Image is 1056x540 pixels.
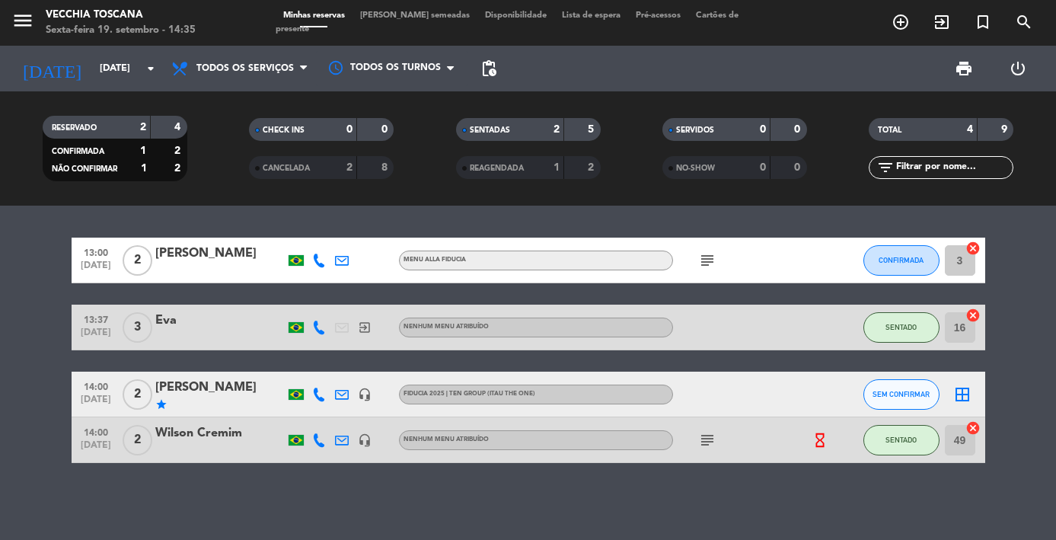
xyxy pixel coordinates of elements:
[879,256,924,264] span: CONFIRMADA
[52,124,97,132] span: RESERVADO
[480,59,498,78] span: pending_actions
[46,8,196,23] div: Vecchia Toscana
[991,46,1045,91] div: LOG OUT
[77,395,115,412] span: [DATE]
[470,126,510,134] span: SENTADAS
[358,433,372,447] i: headset_mic
[965,420,981,436] i: cancel
[276,11,353,20] span: Minhas reservas
[140,145,146,156] strong: 1
[477,11,554,20] span: Disponibilidade
[353,11,477,20] span: [PERSON_NAME] semeadas
[863,379,940,410] button: SEM CONFIRMAR
[77,260,115,278] span: [DATE]
[885,323,917,331] span: SENTADO
[263,126,305,134] span: CHECK INS
[381,162,391,173] strong: 8
[967,124,973,135] strong: 4
[142,59,160,78] i: arrow_drop_down
[77,377,115,395] span: 14:00
[263,165,310,172] span: CANCELADA
[11,9,34,32] i: menu
[77,440,115,458] span: [DATE]
[52,148,104,155] span: CONFIRMADA
[1009,59,1027,78] i: power_settings_new
[276,11,739,34] span: Cartões de presente
[404,257,466,263] span: Menu alla Fiducia
[588,124,597,135] strong: 5
[895,159,1013,176] input: Filtrar por nome...
[794,124,803,135] strong: 0
[123,379,152,410] span: 2
[404,391,535,397] span: Fiducia 2025 | TEN GROUP (ITAU THE ONE)
[953,385,971,404] i: border_all
[698,431,716,449] i: subject
[863,312,940,343] button: SENTADO
[381,124,391,135] strong: 0
[588,162,597,173] strong: 2
[698,251,716,270] i: subject
[346,124,353,135] strong: 0
[155,311,285,331] div: Eva
[955,59,973,78] span: print
[404,436,489,443] span: Nenhum menu atribuído
[123,245,152,276] span: 2
[174,163,183,174] strong: 2
[77,243,115,260] span: 13:00
[155,398,167,411] i: star
[52,165,117,173] span: NÃO CONFIRMAR
[123,312,152,343] span: 3
[760,124,766,135] strong: 0
[404,324,489,330] span: Nenhum menu atribuído
[77,310,115,328] span: 13:37
[155,244,285,264] div: [PERSON_NAME]
[123,425,152,455] span: 2
[46,23,196,38] div: Sexta-feira 19. setembro - 14:35
[174,145,183,156] strong: 2
[155,378,285,398] div: [PERSON_NAME]
[873,390,930,398] span: SEM CONFIRMAR
[11,9,34,37] button: menu
[358,321,372,334] i: exit_to_app
[554,11,628,20] span: Lista de espera
[676,126,714,134] span: SERVIDOS
[155,423,285,443] div: Wilson Cremim
[470,165,524,172] span: REAGENDADA
[794,162,803,173] strong: 0
[174,122,183,133] strong: 4
[892,13,910,31] i: add_circle_outline
[346,162,353,173] strong: 2
[77,328,115,345] span: [DATE]
[140,122,146,133] strong: 2
[196,63,294,74] span: Todos os serviços
[876,158,895,177] i: filter_list
[878,126,901,134] span: TOTAL
[554,162,560,173] strong: 1
[628,11,688,20] span: Pré-acessos
[676,165,715,172] span: NO-SHOW
[11,52,92,85] i: [DATE]
[358,388,372,401] i: headset_mic
[933,13,951,31] i: exit_to_app
[554,124,560,135] strong: 2
[141,163,147,174] strong: 1
[1001,124,1010,135] strong: 9
[812,432,828,449] i: hourglass_empty
[863,425,940,455] button: SENTADO
[965,241,981,256] i: cancel
[863,245,940,276] button: CONFIRMADA
[760,162,766,173] strong: 0
[965,308,981,323] i: cancel
[77,423,115,440] span: 14:00
[974,13,992,31] i: turned_in_not
[1015,13,1033,31] i: search
[885,436,917,444] span: SENTADO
